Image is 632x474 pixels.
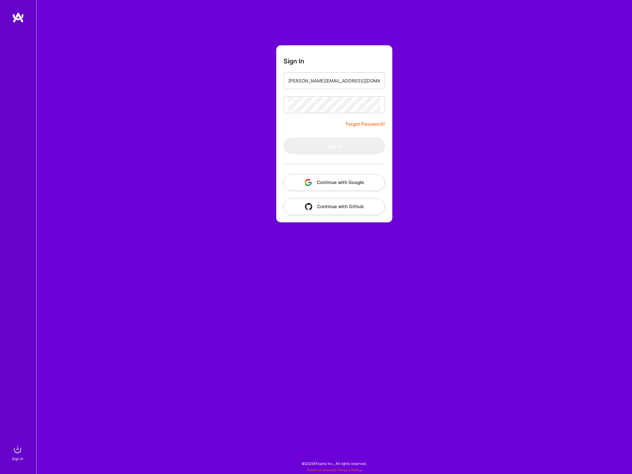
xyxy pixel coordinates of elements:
[284,57,304,65] h3: Sign In
[284,174,385,191] button: Continue with Google
[288,73,380,89] input: Email...
[307,468,362,472] span: |
[12,12,24,23] img: logo
[12,456,23,462] div: Sign In
[337,468,362,472] a: Privacy Policy
[307,468,335,472] a: Terms of Service
[284,198,385,215] button: Continue with Github
[11,443,24,456] img: sign in
[36,456,632,471] div: © 2025 ATeams Inc., All rights reserved.
[305,203,312,210] img: icon
[346,121,385,128] a: Forgot Password?
[284,137,385,154] button: Sign In
[13,443,24,462] a: sign inSign In
[305,179,312,186] img: icon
